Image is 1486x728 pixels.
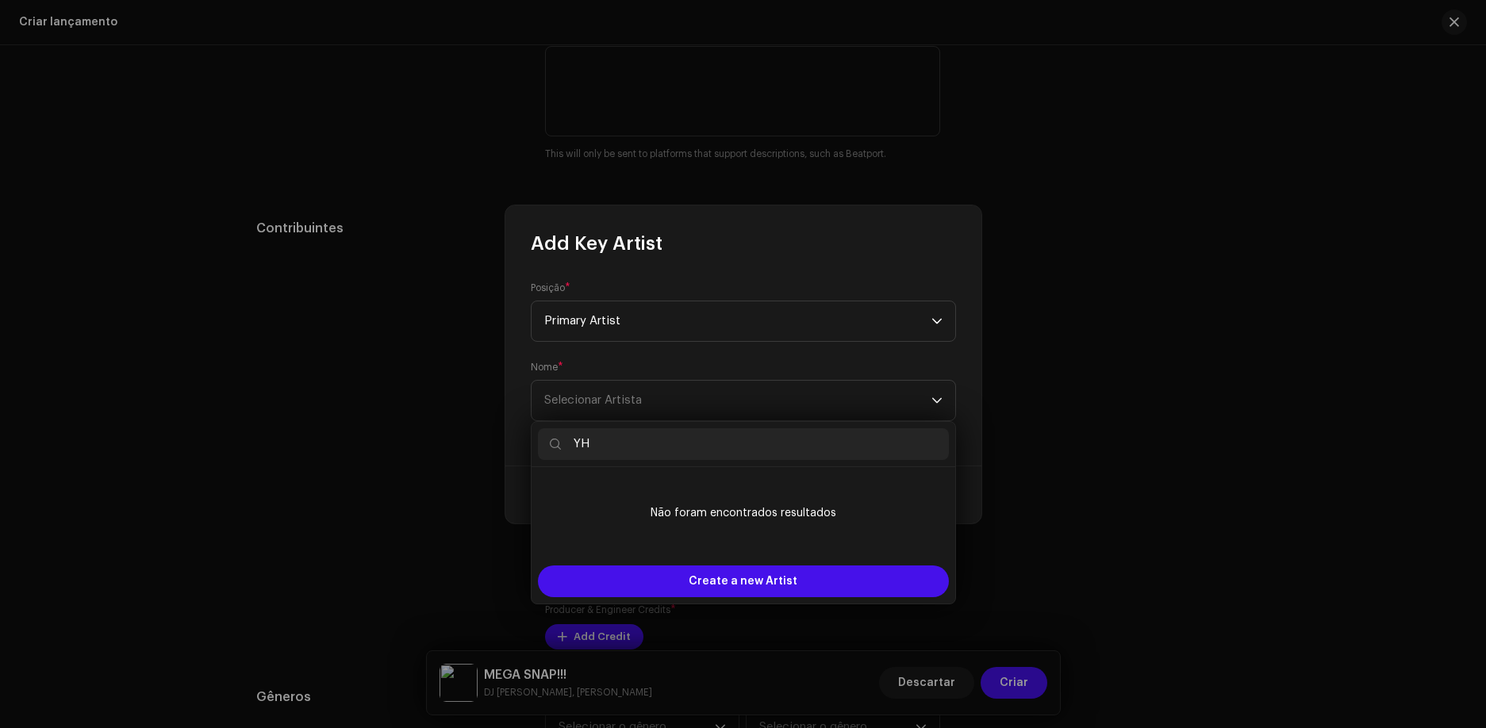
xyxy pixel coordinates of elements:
span: Selecionar Artista [544,381,931,420]
li: Não foram encontrados resultados [538,473,949,553]
span: Add Key Artist [531,231,662,256]
div: dropdown trigger [931,301,943,341]
span: Primary Artist [544,301,931,341]
div: dropdown trigger [931,381,943,420]
label: Posição [531,282,570,294]
ul: Option List [532,467,955,559]
span: Selecionar Artista [544,394,642,406]
label: Nome [531,361,563,374]
span: Create a new Artist [689,565,797,597]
